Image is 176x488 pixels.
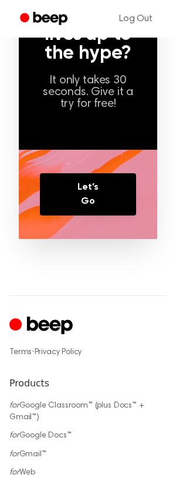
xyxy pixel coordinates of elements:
[9,469,35,477] a: forWeb
[9,450,19,459] i: for
[9,348,32,356] a: Terms
[9,376,167,391] h6: Products
[9,432,72,440] a: forGoogle Docs™
[9,432,19,440] i: for
[12,8,78,31] a: Beep
[40,173,136,216] a: Let’s Go
[9,450,46,459] a: forGmail™
[9,315,76,338] a: Cruip
[107,5,164,33] a: Log Out
[9,469,19,477] i: for
[9,346,167,358] div: ·
[9,402,19,410] i: for
[9,402,144,422] a: forGoogle Classroom™ (plus Docs™ + Gmail™)
[38,75,138,110] p: It only takes 30 seconds. Give it a try for free!
[35,348,82,356] a: Privacy Policy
